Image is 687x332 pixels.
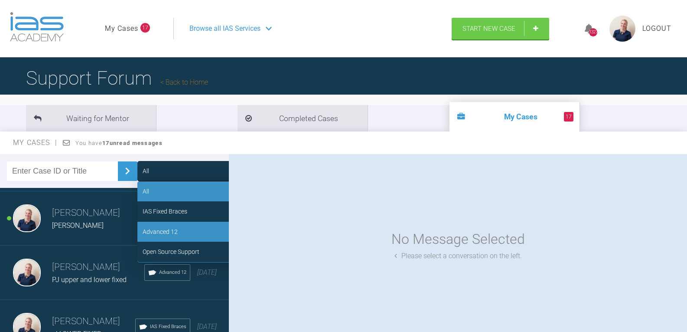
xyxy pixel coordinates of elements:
img: chevronRight.28bd32b0.svg [120,164,134,178]
img: profile.png [609,16,635,42]
img: logo-light.3e3ef733.png [10,12,64,42]
li: Completed Cases [238,105,368,131]
span: 17 [140,23,150,33]
input: Enter Case ID or Title [7,161,118,181]
div: IAS Fixed Braces [143,207,187,216]
span: 17 [564,112,573,122]
div: Advanced 12 [143,227,178,237]
img: Olivia Nixon [13,259,41,286]
a: Back to Home [160,78,208,86]
a: Logout [642,23,671,34]
div: All [143,166,149,176]
div: All [143,187,149,196]
h3: [PERSON_NAME] [52,206,144,220]
span: You have [75,140,163,146]
span: IAS Fixed Braces [150,323,186,331]
div: Please select a conversation on the left. [394,250,522,262]
h3: [PERSON_NAME] [52,260,144,275]
div: Open Source Support [143,247,199,256]
li: My Cases [449,102,580,131]
a: Start New Case [452,18,549,39]
div: 1327 [589,28,597,36]
img: Olivia Nixon [13,204,41,232]
span: Browse all IAS Services [189,23,260,34]
span: [PERSON_NAME] [52,221,104,230]
strong: 17 unread messages [102,140,163,146]
span: Start New Case [462,25,515,33]
a: My Cases [105,23,138,34]
h1: Support Forum [26,63,208,93]
span: [DATE] [197,322,217,331]
span: Advanced 12 [159,269,186,276]
span: My Cases [13,138,58,147]
div: No Message Selected [391,228,525,250]
li: Waiting for Mentor [26,105,156,131]
span: PJ upper and lower fixed [52,276,127,284]
span: [DATE] [197,268,217,276]
h3: [PERSON_NAME] [52,314,135,329]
